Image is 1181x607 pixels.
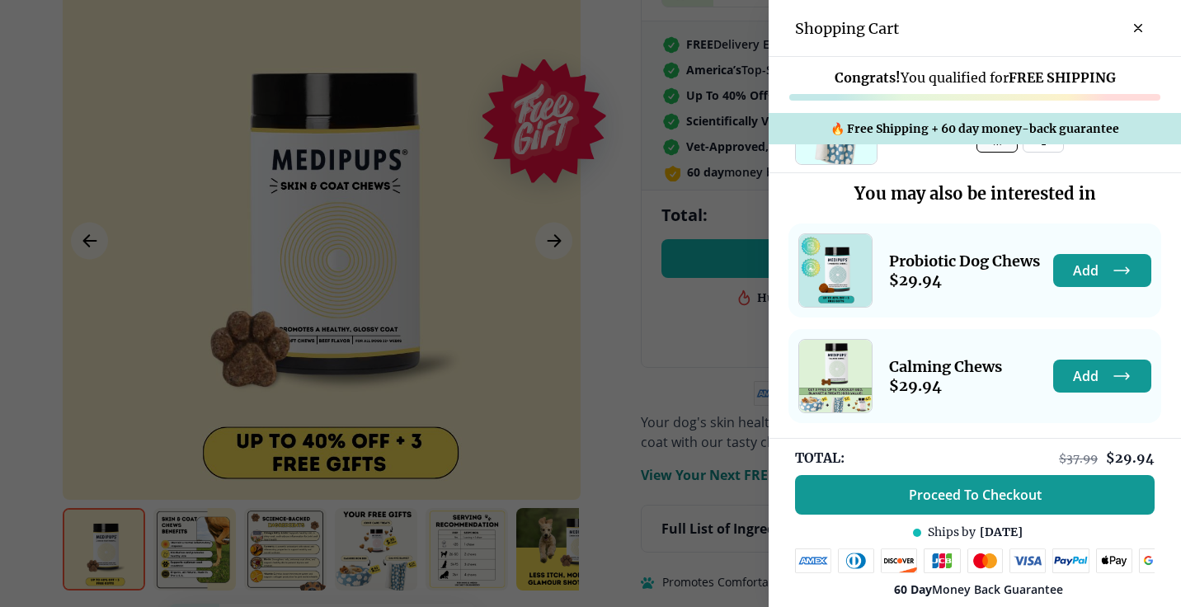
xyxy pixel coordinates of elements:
span: $ 37.99 [1059,451,1098,466]
strong: 60 Day [894,581,932,597]
span: Probiotic Dog Chews [889,252,1040,271]
a: Probiotic Dog Chews$29.94 [889,252,1040,289]
img: visa [1009,548,1046,573]
button: Add [1053,254,1151,287]
img: discover [881,548,917,573]
span: Proceed To Checkout [909,487,1042,503]
img: google [1139,548,1176,573]
button: Proceed To Checkout [795,475,1155,515]
span: TOTAL: [795,449,845,467]
span: Ships by [928,525,976,540]
img: paypal [1052,548,1089,573]
h3: Shopping Cart [795,19,899,38]
button: close-cart [1122,12,1155,45]
span: You qualified for [835,69,1116,86]
strong: FREE SHIPPING [1009,69,1116,86]
a: Calming Chews$29.94 [889,357,1002,395]
h3: You may also be interested in [788,183,1161,204]
img: Probiotic Dog Chews [799,234,872,307]
span: $ 29.94 [889,376,1002,395]
button: Add [1053,360,1151,393]
strong: Congrats! [835,69,901,86]
a: Calming Chews [798,339,873,413]
span: 🔥 Free Shipping + 60 day money-back guarantee [830,121,1119,136]
span: Calming Chews [889,357,1002,376]
span: [DATE] [980,525,1023,540]
img: diners-club [838,548,874,573]
span: Add [1073,262,1099,279]
span: Money Back Guarantee [894,581,1063,597]
img: Calming Chews [799,340,872,412]
span: $ 29.94 [889,271,1040,289]
span: $ 29.94 [1106,449,1155,466]
img: jcb [924,548,961,573]
img: amex [795,548,831,573]
span: Add [1073,368,1099,384]
img: mastercard [967,548,1004,573]
img: apple [1096,548,1132,573]
a: Probiotic Dog Chews [798,233,873,308]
